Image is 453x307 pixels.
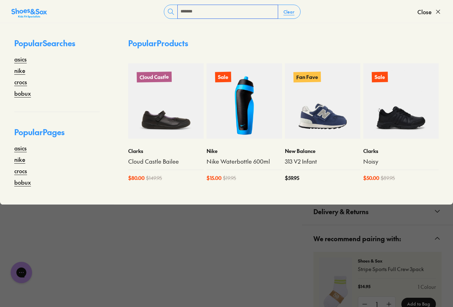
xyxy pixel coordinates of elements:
a: bobux [14,89,31,97]
span: $ 50.00 [363,174,379,182]
button: We recommend pairing with: [302,225,453,252]
p: Popular Searches [14,37,100,55]
p: Stripe Sports Full Crew 3pack [358,265,436,273]
span: $ 89.95 [381,174,395,182]
img: SNS_Logo_Responsive.svg [11,7,47,19]
span: Close [417,7,432,16]
a: Sale [207,63,282,139]
p: Clarks [363,147,439,155]
p: New Balance [285,147,360,155]
span: $ 19.95 [223,174,236,182]
a: asics [14,144,27,152]
p: $14.95 [358,283,370,291]
a: crocs [14,78,27,86]
a: Nike Waterbottle 600ml [207,158,282,165]
a: nike [14,155,25,164]
span: We recommend pairing with: [313,228,401,249]
p: Clarks [128,147,204,155]
p: Cloud Castle [137,72,172,83]
a: asics [14,55,27,63]
a: Noisy [363,158,439,165]
span: $ 59.95 [285,174,299,182]
p: Shoes & Sox [358,258,436,264]
span: $ 149.95 [146,174,162,182]
a: 1 Colour [418,283,436,291]
span: $ 15.00 [207,174,222,182]
p: Popular Products [128,37,188,49]
span: Delivery & Returns [313,201,369,222]
a: nike [14,66,25,75]
p: Fan Fave [293,72,321,82]
a: Cloud Castle Bailee [128,158,204,165]
button: Close [417,4,442,20]
a: Sale [363,63,439,139]
p: Nike [207,147,282,155]
a: 313 V2 Infant [285,158,360,165]
p: Popular Pages [14,126,100,144]
button: Clear [278,5,300,18]
a: Fan Fave [285,63,360,139]
a: Shoes &amp; Sox [11,6,47,17]
a: Cloud Castle [128,63,204,139]
p: Sale [372,72,388,83]
a: crocs [14,166,27,175]
p: Sale [215,72,231,83]
span: $ 80.00 [128,174,145,182]
a: bobux [14,178,31,186]
button: Delivery & Returns [302,198,453,225]
iframe: Gorgias live chat messenger [7,259,36,286]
